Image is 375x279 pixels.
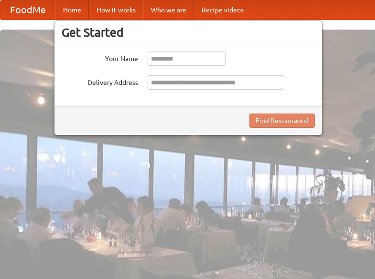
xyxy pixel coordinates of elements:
[62,75,138,87] label: Delivery Address
[89,0,143,20] a: How it works
[62,52,138,63] label: Your Name
[249,114,315,128] button: Find Restaurants!
[143,0,194,20] a: Who we are
[194,0,251,20] a: Recipe videos
[0,0,55,20] a: FoodMe
[62,25,315,40] h3: Get Started
[55,0,89,20] a: Home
